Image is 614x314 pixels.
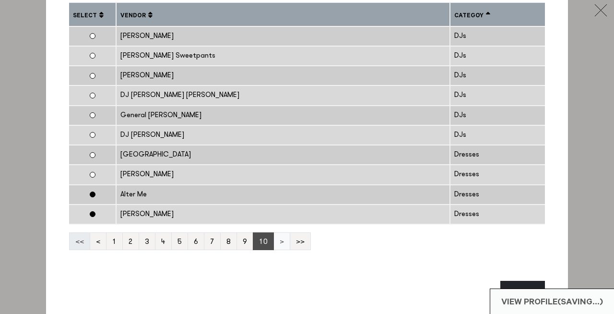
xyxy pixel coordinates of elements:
[450,125,545,145] td: DJs
[450,85,545,105] td: DJs
[450,205,545,224] td: Dresses
[122,232,139,250] a: 2
[450,106,545,125] td: DJs
[106,232,123,250] a: 1
[450,185,545,205] td: Dresses
[253,232,274,250] a: 10
[236,232,253,250] a: 9
[450,145,545,165] td: Dresses
[120,130,446,141] div: DJ [PERSON_NAME]
[139,232,155,250] a: 3
[188,232,204,250] a: 6
[120,169,446,180] div: [PERSON_NAME]
[120,189,446,200] div: Alter Me
[90,232,106,250] a: <
[120,13,146,20] span: Vendor
[450,66,545,85] td: DJs
[454,13,484,20] span: Categoy
[120,90,446,101] div: DJ [PERSON_NAME] [PERSON_NAME]
[120,70,446,81] div: [PERSON_NAME]
[500,281,545,307] button: SAVE
[171,232,188,250] a: 5
[120,31,446,42] div: [PERSON_NAME]
[450,165,545,184] td: Dresses
[155,232,172,250] a: 4
[204,232,221,250] a: 7
[290,232,311,250] a: >>
[273,232,290,250] a: >
[120,50,446,61] div: [PERSON_NAME] Sweetpants
[73,13,97,20] span: Select
[450,46,545,66] td: DJs
[120,209,446,220] div: [PERSON_NAME]
[120,110,446,121] div: General [PERSON_NAME]
[450,26,545,46] td: DJs
[120,149,446,160] div: [GEOGRAPHIC_DATA]
[220,232,237,250] a: 8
